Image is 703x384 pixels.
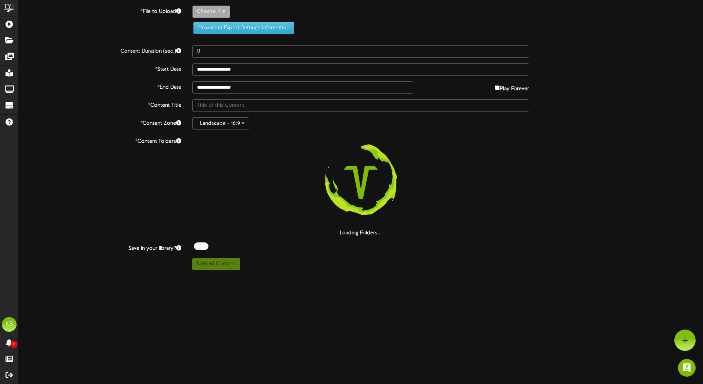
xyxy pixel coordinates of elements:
input: Title of this Content [192,99,529,112]
button: Download Export Settings Information [193,22,294,34]
strong: Loading Folders... [340,230,382,236]
button: Landscape - 16:9 [192,117,249,130]
label: Content Folders [13,135,187,145]
div: Open Intercom Messenger [678,359,696,377]
input: Play Forever [495,85,500,90]
label: Content Duration (sec.) [13,45,187,55]
a: Download Export Settings Information [190,25,294,31]
div: KB [2,317,17,332]
label: Start Date [13,63,187,73]
label: Content Zone [13,117,187,127]
span: 0 [11,341,17,348]
label: Content Title [13,99,187,109]
img: loading-spinner-3.png [314,135,408,230]
label: Save in your library? [13,242,187,252]
label: Play Forever [495,81,529,93]
label: File to Upload [13,6,187,15]
button: Upload Content [192,258,240,270]
label: End Date [13,81,187,91]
